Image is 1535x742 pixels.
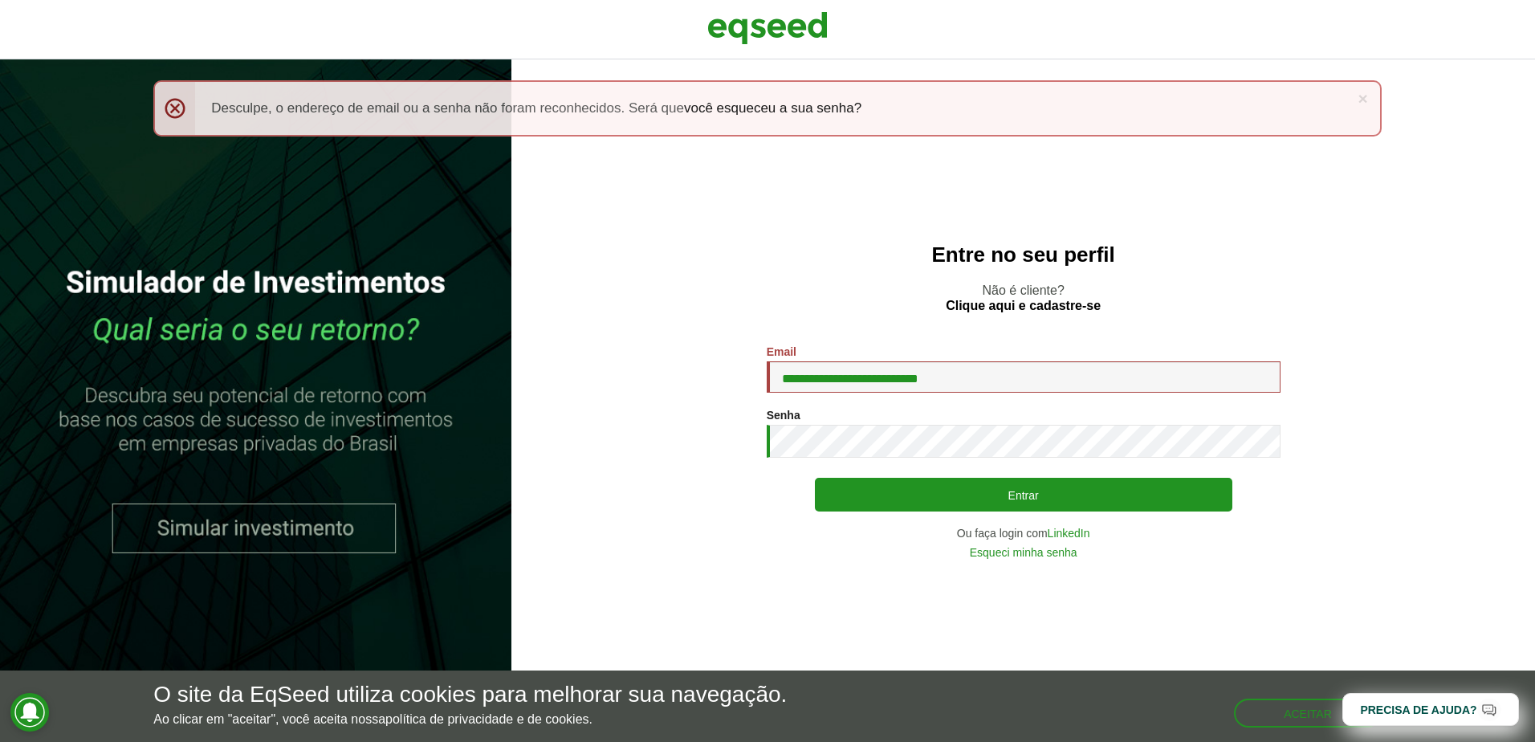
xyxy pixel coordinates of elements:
button: Entrar [815,478,1232,512]
div: Ou faça login com [767,528,1281,539]
a: LinkedIn [1048,528,1090,539]
a: política de privacidade e de cookies [385,713,589,726]
h5: O site da EqSeed utiliza cookies para melhorar sua navegação. [153,683,787,707]
a: Clique aqui e cadastre-se [946,300,1101,312]
h2: Entre no seu perfil [544,243,1503,267]
p: Ao clicar em "aceitar", você aceita nossa . [153,711,787,727]
div: Desculpe, o endereço de email ou a senha não foram reconhecidos. Será que [153,80,1382,137]
a: × [1358,90,1368,107]
a: Esqueci minha senha [970,547,1077,558]
img: EqSeed Logo [707,8,828,48]
button: Aceitar [1234,699,1382,728]
label: Email [767,346,796,357]
label: Senha [767,410,800,421]
a: você esqueceu a sua senha? [684,101,861,115]
p: Não é cliente? [544,283,1503,313]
